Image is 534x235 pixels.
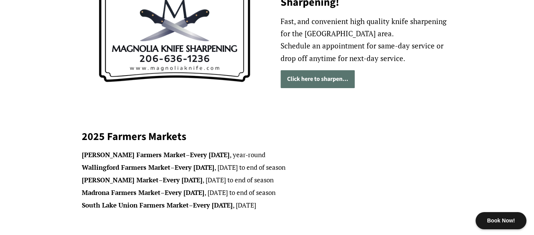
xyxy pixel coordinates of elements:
[165,188,205,197] strong: Every [DATE]
[82,188,161,197] strong: Madrona Farmers Market
[82,150,186,159] strong: [PERSON_NAME] Farmers Market
[281,70,355,88] a: Click here to sharpen...
[163,175,203,184] strong: Every [DATE]
[82,200,453,211] li: – , [DATE]
[82,175,159,184] strong: [PERSON_NAME] Market
[193,201,233,209] strong: Every [DATE]
[82,175,453,186] li: – , [DATE] to end of season
[476,212,526,229] div: Book Now!
[190,150,230,159] strong: Every [DATE]
[82,201,189,209] strong: South Lake Union Farmers Market
[175,163,214,172] strong: Every [DATE]
[82,163,170,172] strong: Wallingford Farmers Market
[82,150,453,161] li: – , year-round
[281,15,453,64] p: Fast, and convenient high quality knife sharpening for the [GEOGRAPHIC_DATA] area. Schedule an ap...
[82,187,453,198] li: – , [DATE] to end of season
[82,130,453,143] h2: 2025 Farmers Markets
[82,162,453,173] li: – , [DATE] to end of season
